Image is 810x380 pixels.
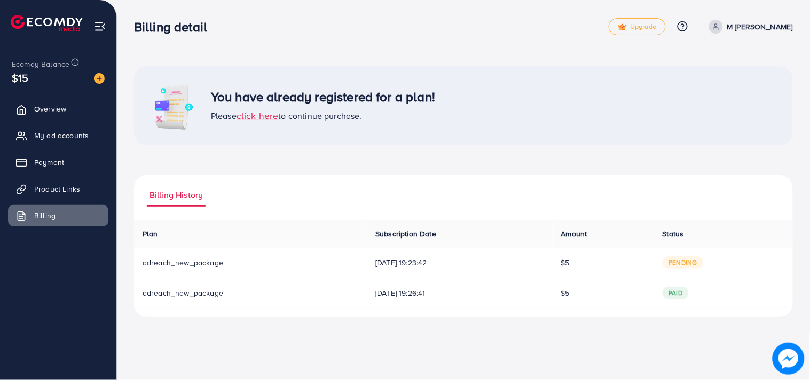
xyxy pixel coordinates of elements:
[211,109,435,123] div: Please to continue purchase.
[150,189,203,201] span: Billing History
[618,23,656,31] span: Upgrade
[34,184,80,194] span: Product Links
[11,15,83,31] img: logo
[773,343,805,375] img: image
[134,19,216,35] h3: Billing detail
[663,256,704,269] span: pending
[561,257,570,268] span: $5
[375,257,544,268] span: [DATE] 19:23:42
[34,104,66,114] span: Overview
[8,98,108,120] a: Overview
[705,20,793,34] a: M [PERSON_NAME]
[12,59,69,69] span: Ecomdy Balance
[12,70,28,85] span: $15
[143,228,158,239] span: Plan
[211,89,435,105] h3: You have already registered for a plan!
[8,152,108,173] a: Payment
[618,23,627,31] img: tick
[34,157,64,168] span: Payment
[8,178,108,200] a: Product Links
[727,20,793,33] p: M [PERSON_NAME]
[94,20,106,33] img: menu
[8,125,108,146] a: My ad accounts
[663,228,684,239] span: Status
[34,130,89,141] span: My ad accounts
[143,257,223,268] span: adreach_new_package
[609,18,665,35] a: tickUpgrade
[663,287,689,299] span: paid
[8,205,108,226] a: Billing
[237,109,279,122] span: click here
[375,288,544,298] span: [DATE] 19:26:41
[34,210,56,221] span: Billing
[143,288,223,298] span: adreach_new_package
[147,79,200,132] img: image
[375,228,436,239] span: Subscription Date
[561,228,587,239] span: Amount
[94,73,105,84] img: image
[561,288,570,298] span: $5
